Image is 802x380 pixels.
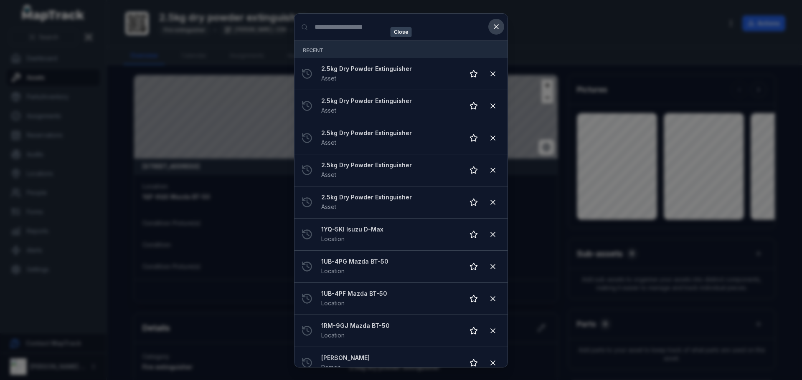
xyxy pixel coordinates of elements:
span: Person [321,364,341,371]
span: Asset [321,75,336,82]
span: Location [321,235,345,242]
span: Asset [321,171,336,178]
a: 2.5kg Dry Powder ExtinguisherAsset [321,161,457,179]
strong: 2.5kg Dry Powder Extinguisher [321,97,457,105]
a: 1UB-4PG Mazda BT-50Location [321,257,457,276]
strong: 1RM-9GJ Mazda BT-50 [321,322,457,330]
span: Close [391,27,412,37]
span: Asset [321,107,336,114]
span: Location [321,332,345,339]
a: 2.5kg Dry Powder ExtinguisherAsset [321,193,457,211]
a: 1YQ-5KI Isuzu D-MaxLocation [321,225,457,244]
strong: 1YQ-5KI Isuzu D-Max [321,225,457,234]
a: 2.5kg Dry Powder ExtinguisherAsset [321,129,457,147]
a: 1RM-9GJ Mazda BT-50Location [321,322,457,340]
strong: 2.5kg Dry Powder Extinguisher [321,161,457,169]
a: 2.5kg Dry Powder ExtinguisherAsset [321,97,457,115]
span: Recent [303,47,323,53]
strong: 1UB-4PG Mazda BT-50 [321,257,457,266]
span: Location [321,299,345,307]
a: 2.5kg Dry Powder ExtinguisherAsset [321,65,457,83]
a: 1UB-4PF Mazda BT-50Location [321,289,457,308]
span: Asset [321,139,336,146]
span: Asset [321,203,336,210]
strong: 2.5kg Dry Powder Extinguisher [321,65,457,73]
strong: 2.5kg Dry Powder Extinguisher [321,129,457,137]
strong: 2.5kg Dry Powder Extinguisher [321,193,457,201]
span: Location [321,267,345,274]
strong: 1UB-4PF Mazda BT-50 [321,289,457,298]
a: [PERSON_NAME]Person [321,354,457,372]
strong: [PERSON_NAME] [321,354,457,362]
